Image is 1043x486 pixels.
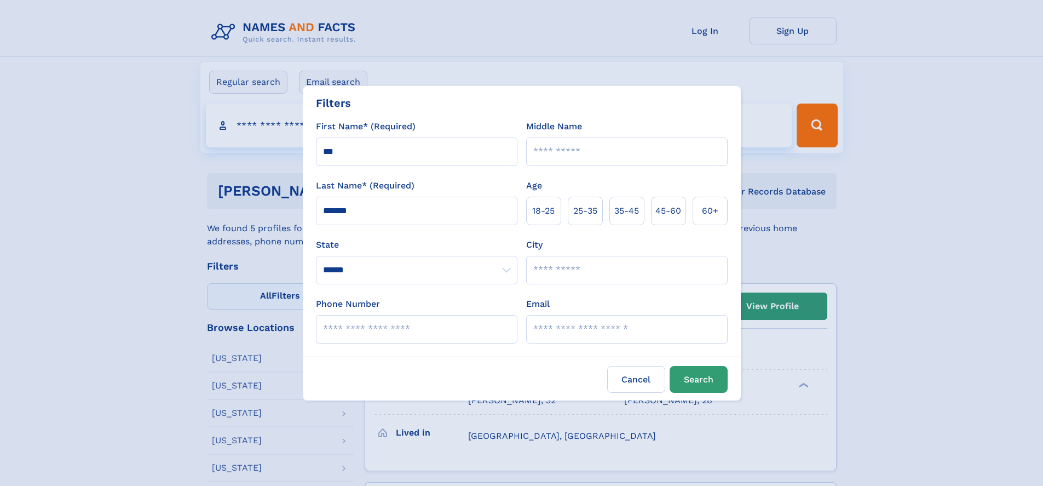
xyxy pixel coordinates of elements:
[532,204,555,218] span: 18‑25
[316,238,517,251] label: State
[607,366,665,393] label: Cancel
[526,238,543,251] label: City
[316,120,416,133] label: First Name* (Required)
[573,204,597,218] span: 25‑35
[702,204,718,218] span: 60+
[316,179,414,192] label: Last Name* (Required)
[526,179,542,192] label: Age
[655,204,681,218] span: 45‑60
[526,120,582,133] label: Middle Name
[316,298,380,311] label: Phone Number
[526,298,550,311] label: Email
[670,366,728,393] button: Search
[614,204,639,218] span: 35‑45
[316,95,351,111] div: Filters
